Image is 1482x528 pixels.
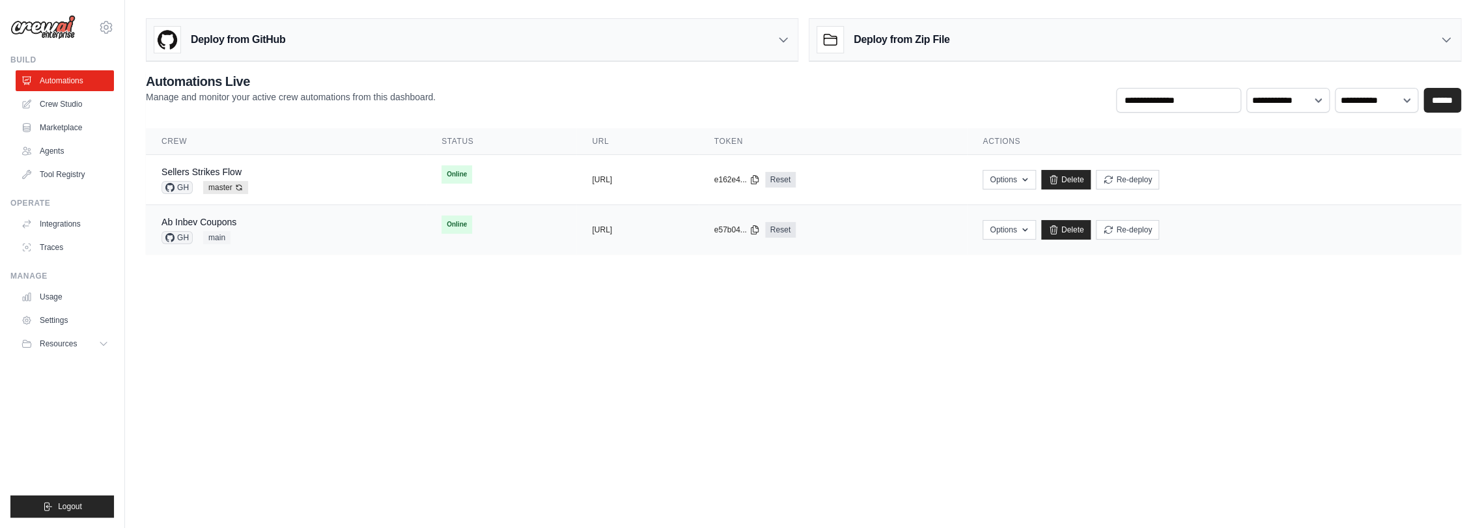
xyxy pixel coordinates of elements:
span: Online [441,215,472,234]
button: Re-deploy [1096,220,1159,240]
span: GH [161,231,193,244]
span: master [203,181,248,194]
button: e162e4... [714,174,760,185]
button: e57b04... [714,225,760,235]
a: Traces [16,237,114,258]
a: Tool Registry [16,164,114,185]
th: URL [576,128,698,155]
button: Resources [16,333,114,354]
th: Crew [146,128,426,155]
div: Widget de chat [1417,465,1482,528]
a: Settings [16,310,114,331]
a: Agents [16,141,114,161]
a: Automations [16,70,114,91]
button: Options [983,170,1035,189]
a: Integrations [16,214,114,234]
a: Delete [1041,220,1091,240]
img: GitHub Logo [154,27,180,53]
span: Logout [58,501,82,512]
span: GH [161,181,193,194]
span: Online [441,165,472,184]
a: Reset [765,222,796,238]
div: Manage [10,271,114,281]
p: Manage and monitor your active crew automations from this dashboard. [146,90,436,104]
a: Ab Inbev Coupons [161,217,236,227]
h3: Deploy from Zip File [854,32,949,48]
button: Options [983,220,1035,240]
a: Delete [1041,170,1091,189]
div: Build [10,55,114,65]
h2: Automations Live [146,72,436,90]
div: Operate [10,198,114,208]
iframe: Chat Widget [1417,465,1482,528]
h3: Deploy from GitHub [191,32,285,48]
button: Logout [10,495,114,518]
th: Status [426,128,576,155]
span: Resources [40,339,77,349]
a: Reset [765,172,796,188]
a: Crew Studio [16,94,114,115]
th: Token [699,128,968,155]
a: Sellers Strikes Flow [161,167,242,177]
a: Marketplace [16,117,114,138]
a: Usage [16,286,114,307]
span: main [203,231,231,244]
img: Logo [10,15,76,40]
button: Re-deploy [1096,170,1159,189]
th: Actions [967,128,1461,155]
